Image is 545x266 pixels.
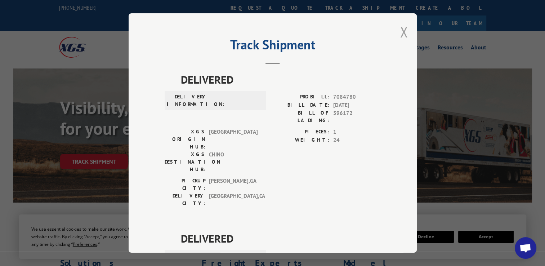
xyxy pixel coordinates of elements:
[165,177,205,192] label: PICKUP CITY:
[167,93,207,108] label: DELIVERY INFORMATION:
[165,151,205,173] label: XGS DESTINATION HUB:
[209,128,258,151] span: [GEOGRAPHIC_DATA]
[165,128,205,151] label: XGS ORIGIN HUB:
[333,128,381,136] span: 1
[181,230,381,247] span: DELIVERED
[165,192,205,207] label: DELIVERY CITY:
[181,71,381,88] span: DELIVERED
[273,101,330,109] label: BILL DATE:
[333,109,381,124] span: 596172
[273,252,330,260] label: PROBILL:
[209,177,258,192] span: [PERSON_NAME] , GA
[209,192,258,207] span: [GEOGRAPHIC_DATA] , CA
[333,252,381,260] span: 13090470
[273,93,330,101] label: PROBILL:
[165,40,381,53] h2: Track Shipment
[273,136,330,144] label: WEIGHT:
[273,128,330,136] label: PIECES:
[333,136,381,144] span: 24
[333,101,381,109] span: [DATE]
[273,109,330,124] label: BILL OF LADING:
[333,93,381,101] span: 7084780
[515,237,536,259] a: Open chat
[400,22,408,41] button: Close modal
[209,151,258,173] span: CHINO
